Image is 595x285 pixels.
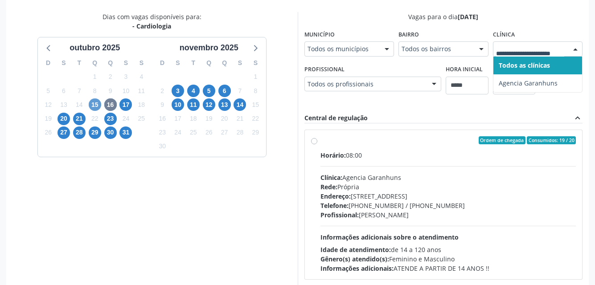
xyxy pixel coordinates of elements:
span: segunda-feira, 10 de novembro de 2025 [172,98,184,111]
span: sábado, 22 de novembro de 2025 [249,113,262,125]
label: Profissional [304,63,345,77]
label: Município [304,28,335,41]
span: domingo, 23 de novembro de 2025 [156,126,168,139]
span: Rede: [320,183,337,191]
span: sábado, 15 de novembro de 2025 [249,98,262,111]
i: expand_less [573,113,583,123]
span: Todos os municípios [308,45,376,53]
span: domingo, 9 de novembro de 2025 [156,98,168,111]
div: [STREET_ADDRESS] [320,191,576,201]
span: quarta-feira, 8 de outubro de 2025 [89,85,101,97]
span: segunda-feira, 13 de outubro de 2025 [57,98,70,111]
span: sábado, 4 de outubro de 2025 [135,71,148,83]
span: quinta-feira, 9 de outubro de 2025 [104,85,117,97]
span: terça-feira, 11 de novembro de 2025 [187,98,200,111]
span: [DATE] [458,12,478,21]
span: Horário: [320,151,346,159]
span: segunda-feira, 17 de novembro de 2025 [172,113,184,125]
div: Dias com vagas disponíveis para: [103,12,201,31]
span: Consumidos: 19 / 20 [527,136,576,144]
label: Hora inicial [446,63,483,77]
div: T [185,56,201,70]
span: Clínica: [320,173,342,182]
div: Q [201,56,217,70]
span: sexta-feira, 17 de outubro de 2025 [119,98,132,111]
span: terça-feira, 7 de outubro de 2025 [73,85,86,97]
div: Feminino e Masculino [320,254,576,264]
span: quarta-feira, 12 de novembro de 2025 [203,98,215,111]
span: sexta-feira, 24 de outubro de 2025 [119,113,132,125]
span: segunda-feira, 27 de outubro de 2025 [57,126,70,139]
span: segunda-feira, 6 de outubro de 2025 [57,85,70,97]
div: T [71,56,87,70]
span: sexta-feira, 3 de outubro de 2025 [119,71,132,83]
span: quarta-feira, 29 de outubro de 2025 [89,126,101,139]
span: quinta-feira, 23 de outubro de 2025 [104,113,117,125]
div: novembro 2025 [176,42,242,54]
div: S [56,56,72,70]
span: Endereço: [320,192,351,200]
span: sábado, 8 de novembro de 2025 [249,85,262,97]
div: S [118,56,134,70]
span: quarta-feira, 5 de novembro de 2025 [203,85,215,97]
span: sábado, 25 de outubro de 2025 [135,113,148,125]
div: S [232,56,248,70]
span: terça-feira, 18 de novembro de 2025 [187,113,200,125]
label: Bairro [398,28,419,41]
span: quinta-feira, 6 de novembro de 2025 [218,85,231,97]
div: [PERSON_NAME] [320,210,576,220]
span: sábado, 18 de outubro de 2025 [135,98,148,111]
span: quinta-feira, 20 de novembro de 2025 [218,113,231,125]
span: Idade de atendimento: [320,245,391,254]
span: Ordem de chegada [479,136,525,144]
span: segunda-feira, 24 de novembro de 2025 [172,126,184,139]
span: quinta-feira, 2 de outubro de 2025 [104,71,117,83]
span: quinta-feira, 16 de outubro de 2025 [104,98,117,111]
span: segunda-feira, 20 de outubro de 2025 [57,113,70,125]
span: quinta-feira, 27 de novembro de 2025 [218,126,231,139]
span: domingo, 5 de outubro de 2025 [42,85,54,97]
div: 08:00 [320,151,576,160]
span: domingo, 26 de outubro de 2025 [42,126,54,139]
span: Informações adicionais: [320,264,394,273]
span: Gênero(s) atendido(s): [320,255,389,263]
span: sábado, 1 de novembro de 2025 [249,71,262,83]
span: domingo, 19 de outubro de 2025 [42,113,54,125]
span: domingo, 16 de novembro de 2025 [156,113,168,125]
span: Agencia Garanhuns [499,79,558,87]
div: outubro 2025 [66,42,123,54]
span: quarta-feira, 26 de novembro de 2025 [203,126,215,139]
span: terça-feira, 25 de novembro de 2025 [187,126,200,139]
span: Todos os profissionais [308,80,423,89]
span: domingo, 30 de novembro de 2025 [156,140,168,153]
span: sexta-feira, 31 de outubro de 2025 [119,126,132,139]
span: Profissional: [320,211,359,219]
span: quarta-feira, 22 de outubro de 2025 [89,113,101,125]
span: quarta-feira, 19 de novembro de 2025 [203,113,215,125]
span: domingo, 2 de novembro de 2025 [156,85,168,97]
span: sábado, 29 de novembro de 2025 [249,126,262,139]
div: ATENDE A PARTIR DE 14 ANOS !! [320,264,576,273]
span: Todos as clínicas [499,61,550,69]
div: Q [103,56,118,70]
div: D [41,56,56,70]
span: Informações adicionais sobre o atendimento [320,233,459,241]
div: S [134,56,149,70]
span: Todos os bairros [402,45,470,53]
span: quarta-feira, 1 de outubro de 2025 [89,71,101,83]
span: quinta-feira, 13 de novembro de 2025 [218,98,231,111]
div: Própria [320,182,576,191]
span: sexta-feira, 28 de novembro de 2025 [234,126,246,139]
div: S [248,56,263,70]
span: Telefone: [320,201,349,210]
span: sexta-feira, 14 de novembro de 2025 [234,98,246,111]
div: Vagas para o dia [304,12,583,21]
div: [PHONE_NUMBER] / [PHONE_NUMBER] [320,201,576,210]
span: sábado, 11 de outubro de 2025 [135,85,148,97]
span: sexta-feira, 7 de novembro de 2025 [234,85,246,97]
div: Q [217,56,232,70]
span: terça-feira, 28 de outubro de 2025 [73,126,86,139]
div: - Cardiologia [103,21,201,31]
span: terça-feira, 21 de outubro de 2025 [73,113,86,125]
span: sexta-feira, 10 de outubro de 2025 [119,85,132,97]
